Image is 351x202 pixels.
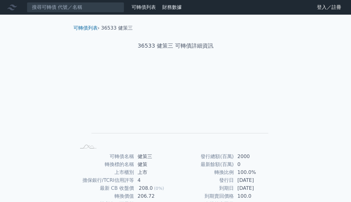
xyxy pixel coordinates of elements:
[234,192,276,200] td: 100.0
[76,192,134,200] td: 轉換價值
[176,192,234,200] td: 到期賣回價格
[176,153,234,161] td: 發行總額(百萬)
[312,2,346,12] a: 登入／註冊
[134,192,176,200] td: 206.72
[68,41,283,50] h1: 36533 健策三 可轉債詳細資訊
[234,168,276,176] td: 100.0%
[76,176,134,184] td: 擔保銀行/TCRI信用評等
[234,161,276,168] td: 0
[27,2,124,13] input: 搜尋可轉債 代號／名稱
[76,168,134,176] td: 上市櫃別
[134,168,176,176] td: 上市
[73,25,98,31] a: 可轉債列表
[134,176,176,184] td: 4
[76,184,134,192] td: 最新 CB 收盤價
[138,184,154,192] div: 208.0
[176,168,234,176] td: 轉換比例
[176,176,234,184] td: 發行日
[154,186,164,191] span: (0%)
[134,161,176,168] td: 健策
[73,24,100,32] li: ›
[101,24,133,32] li: 36533 健策三
[134,153,176,161] td: 健策三
[234,176,276,184] td: [DATE]
[234,184,276,192] td: [DATE]
[132,4,156,10] a: 可轉債列表
[76,161,134,168] td: 轉換標的名稱
[86,69,269,142] g: Chart
[234,153,276,161] td: 2000
[162,4,182,10] a: 財務數據
[176,184,234,192] td: 到期日
[176,161,234,168] td: 最新餘額(百萬)
[76,153,134,161] td: 可轉債名稱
